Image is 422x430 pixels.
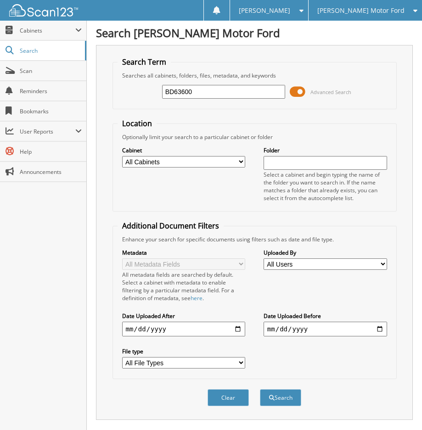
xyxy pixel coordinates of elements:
[264,322,387,336] input: end
[264,312,387,320] label: Date Uploaded Before
[264,146,387,154] label: Folder
[118,57,171,67] legend: Search Term
[9,4,78,17] img: scan123-logo-white.svg
[20,148,82,156] span: Help
[20,87,82,95] span: Reminders
[20,27,75,34] span: Cabinets
[239,8,290,13] span: [PERSON_NAME]
[20,128,75,135] span: User Reports
[96,25,413,40] h1: Search [PERSON_NAME] Motor Ford
[317,8,405,13] span: [PERSON_NAME] Motor Ford
[260,389,301,406] button: Search
[20,168,82,176] span: Announcements
[118,118,157,128] legend: Location
[191,294,203,302] a: here
[310,89,351,95] span: Advanced Search
[264,171,387,202] div: Select a cabinet and begin typing the name of the folder you want to search in. If the name match...
[122,249,246,257] label: Metadata
[20,67,82,75] span: Scan
[118,235,392,243] div: Enhance your search for specific documents using filters such as date and file type.
[122,347,246,355] label: File type
[118,133,392,141] div: Optionally limit your search to a particular cabinet or folder
[122,146,246,154] label: Cabinet
[208,389,249,406] button: Clear
[122,322,246,336] input: start
[20,47,80,55] span: Search
[122,271,246,302] div: All metadata fields are searched by default. Select a cabinet with metadata to enable filtering b...
[20,107,82,115] span: Bookmarks
[118,72,392,79] div: Searches all cabinets, folders, files, metadata, and keywords
[264,249,387,257] label: Uploaded By
[122,312,246,320] label: Date Uploaded After
[118,221,224,231] legend: Additional Document Filters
